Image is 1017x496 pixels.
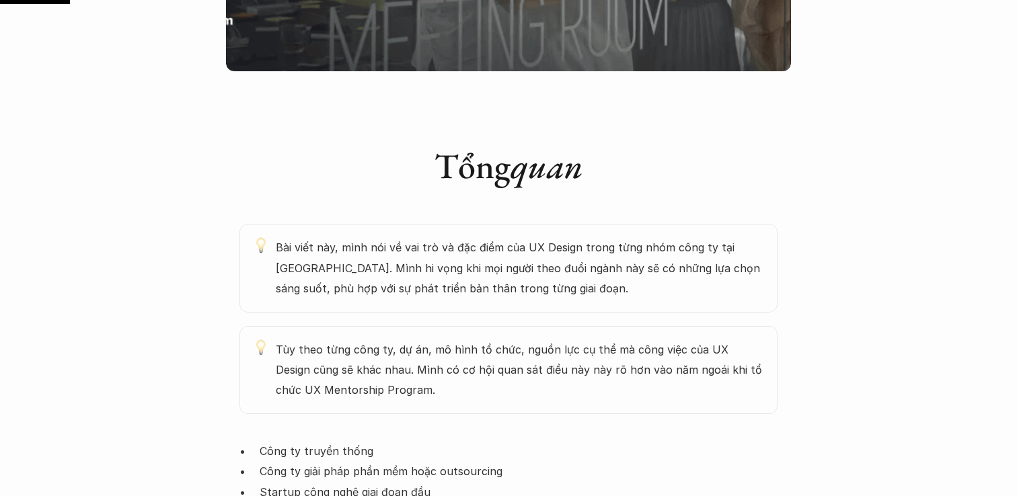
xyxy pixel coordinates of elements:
p: Tùy theo từng công ty, dự án, mô hình tổ chức, nguồn lực cụ thể mà công việc của UX Design cũng s... [276,339,764,401]
p: Bài viết này, mình nói về vai trò và đặc điểm của UX Design trong từng nhóm công ty tại [GEOGRAPH... [276,237,764,298]
p: Công ty giải pháp phần mềm hoặc outsourcing [260,461,778,481]
p: Công ty truyền thống [260,441,778,461]
em: quan [511,143,583,188]
h2: Tổng [239,145,778,187]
